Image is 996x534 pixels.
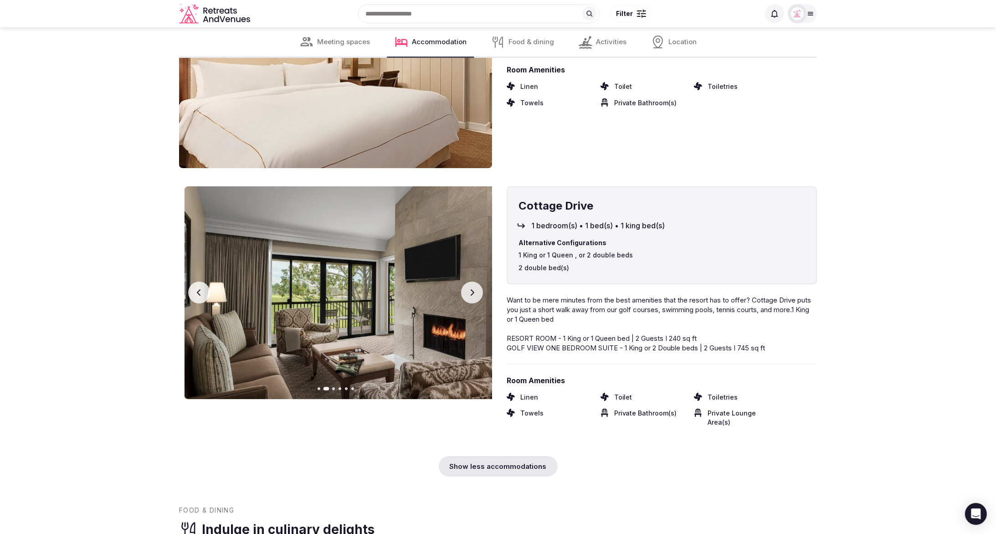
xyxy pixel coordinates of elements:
[616,9,633,18] span: Filter
[507,344,765,352] span: GOLF VIEW ONE BEDROOM SUITE - 1 King or 2 Double beds | 2 Guests I 745 sq ft
[519,198,805,214] h4: Cottage Drive
[520,393,538,402] span: Linen
[439,456,558,477] div: Show less accommodations
[708,393,738,402] span: Toiletries
[519,263,805,272] span: 2 double bed(s)
[323,387,329,390] button: Go to slide 2
[614,393,632,402] span: Toilet
[614,409,677,426] span: Private Bathroom(s)
[791,7,804,20] img: miaceralde
[520,98,544,108] span: Towels
[520,409,544,426] span: Towels
[318,37,370,47] span: Meeting spaces
[345,387,348,390] button: Go to slide 5
[339,387,341,390] button: Go to slide 4
[965,503,987,525] div: Open Intercom Messenger
[519,238,805,247] span: Alternative Configurations
[507,65,817,75] span: Room Amenities
[611,5,652,22] button: Filter
[185,186,498,399] img: Gallery image 2
[708,409,780,426] span: Private Lounge Area(s)
[509,37,554,47] span: Food & dining
[179,4,252,24] svg: Retreats and Venues company logo
[507,296,811,323] span: Want to be mere minutes from the best amenities that the resort has to offer? Cottage Drive puts ...
[179,506,234,515] span: Food & dining
[351,387,354,390] button: Go to slide 6
[531,221,665,231] span: 1 bedroom(s) • 1 bed(s) • 1 king bed(s)
[507,375,817,385] span: Room Amenities
[412,37,467,47] span: Accommodation
[614,98,677,108] span: Private Bathroom(s)
[614,82,632,91] span: Toilet
[507,334,697,343] span: RESORT ROOM - 1 King or 1 Queen bed | 2 Guests I 240 sq ft
[596,37,627,47] span: Activities
[332,387,335,390] button: Go to slide 3
[519,251,805,260] span: 1 King or 1 Queen , or 2 double beds
[179,4,252,24] a: Visit the homepage
[708,82,738,91] span: Toiletries
[520,82,538,91] span: Linen
[318,387,320,390] button: Go to slide 1
[669,37,697,47] span: Location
